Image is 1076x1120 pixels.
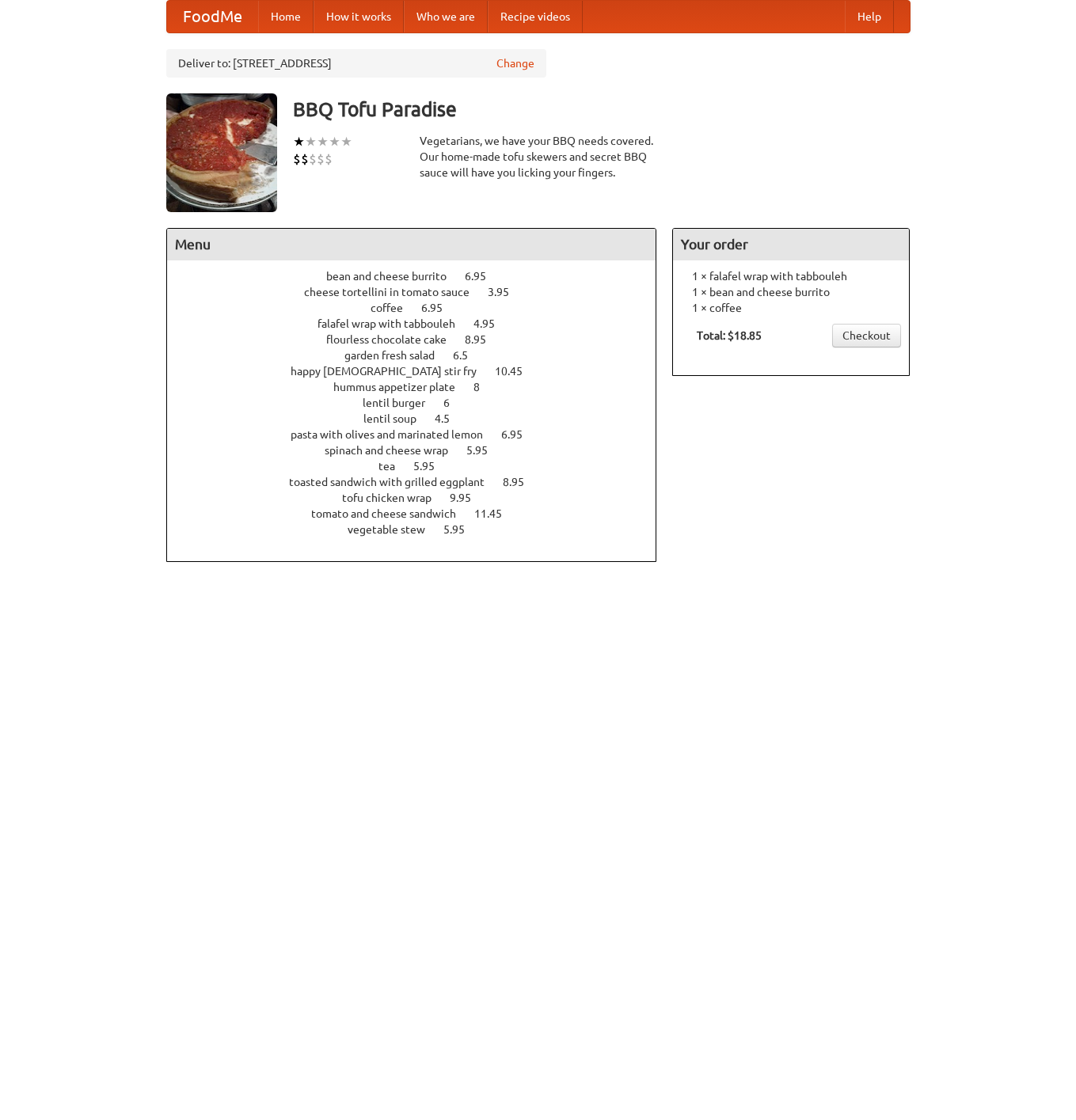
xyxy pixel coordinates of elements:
[443,523,481,536] span: 5.95
[473,381,496,393] span: 8
[466,444,504,457] span: 5.95
[378,460,464,473] a: tea 5.95
[371,302,472,314] a: coffee 6.95
[326,270,462,283] span: bean and cheese burrito
[465,333,502,346] span: 8.95
[474,507,518,520] span: 11.45
[681,284,901,300] li: 1 × bean and cheese burrito
[293,133,305,150] li: ★
[344,349,497,362] a: garden fresh salad 6.5
[363,412,479,425] a: lentil soup 4.5
[371,302,419,314] span: coffee
[363,397,441,409] span: lentil burger
[325,444,517,457] a: spinach and cheese wrap 5.95
[311,507,472,520] span: tomato and cheese sandwich
[435,412,466,425] span: 4.5
[314,1,404,32] a: How it works
[378,460,411,473] span: tea
[404,1,488,32] a: Who we are
[681,268,901,284] li: 1 × falafel wrap with tabbouleh
[344,349,451,362] span: garden fresh salad
[305,133,317,150] li: ★
[304,286,538,298] a: cheese tortellini in tomato sauce 3.95
[488,286,525,298] span: 3.95
[443,397,466,409] span: 6
[317,150,325,168] li: $
[329,133,340,150] li: ★
[167,1,258,32] a: FoodMe
[363,397,479,409] a: lentil burger 6
[501,428,538,441] span: 6.95
[697,329,762,342] b: Total: $18.85
[333,381,471,393] span: hummus appetizer plate
[845,1,894,32] a: Help
[317,317,524,330] a: falafel wrap with tabbouleh 4.95
[326,333,462,346] span: flourless chocolate cake
[342,492,447,504] span: tofu chicken wrap
[496,55,534,71] a: Change
[495,365,538,378] span: 10.45
[363,412,432,425] span: lentil soup
[311,507,531,520] a: tomato and cheese sandwich 11.45
[413,460,451,473] span: 5.95
[333,381,509,393] a: hummus appetizer plate 8
[325,444,464,457] span: spinach and cheese wrap
[167,229,656,260] h4: Menu
[453,349,484,362] span: 6.5
[291,428,499,441] span: pasta with olives and marinated lemon
[421,302,458,314] span: 6.95
[326,270,515,283] a: bean and cheese burrito 6.95
[291,365,552,378] a: happy [DEMOGRAPHIC_DATA] stir fry 10.45
[304,286,485,298] span: cheese tortellini in tomato sauce
[309,150,317,168] li: $
[166,49,546,78] div: Deliver to: [STREET_ADDRESS]
[326,333,515,346] a: flourless chocolate cake 8.95
[293,93,911,125] h3: BBQ Tofu Paradise
[473,317,511,330] span: 4.95
[291,365,492,378] span: happy [DEMOGRAPHIC_DATA] stir fry
[503,476,540,488] span: 8.95
[166,93,277,212] img: angular.jpg
[289,476,553,488] a: toasted sandwich with grilled eggplant 8.95
[348,523,441,536] span: vegetable stew
[317,133,329,150] li: ★
[673,229,909,260] h4: Your order
[420,133,657,180] div: Vegetarians, we have your BBQ needs covered. Our home-made tofu skewers and secret BBQ sauce will...
[291,428,552,441] a: pasta with olives and marinated lemon 6.95
[465,270,502,283] span: 6.95
[258,1,314,32] a: Home
[289,476,500,488] span: toasted sandwich with grilled eggplant
[681,300,901,316] li: 1 × coffee
[348,523,494,536] a: vegetable stew 5.95
[317,317,471,330] span: falafel wrap with tabbouleh
[342,492,500,504] a: tofu chicken wrap 9.95
[301,150,309,168] li: $
[488,1,583,32] a: Recipe videos
[450,492,487,504] span: 9.95
[340,133,352,150] li: ★
[325,150,333,168] li: $
[832,324,901,347] a: Checkout
[293,150,301,168] li: $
